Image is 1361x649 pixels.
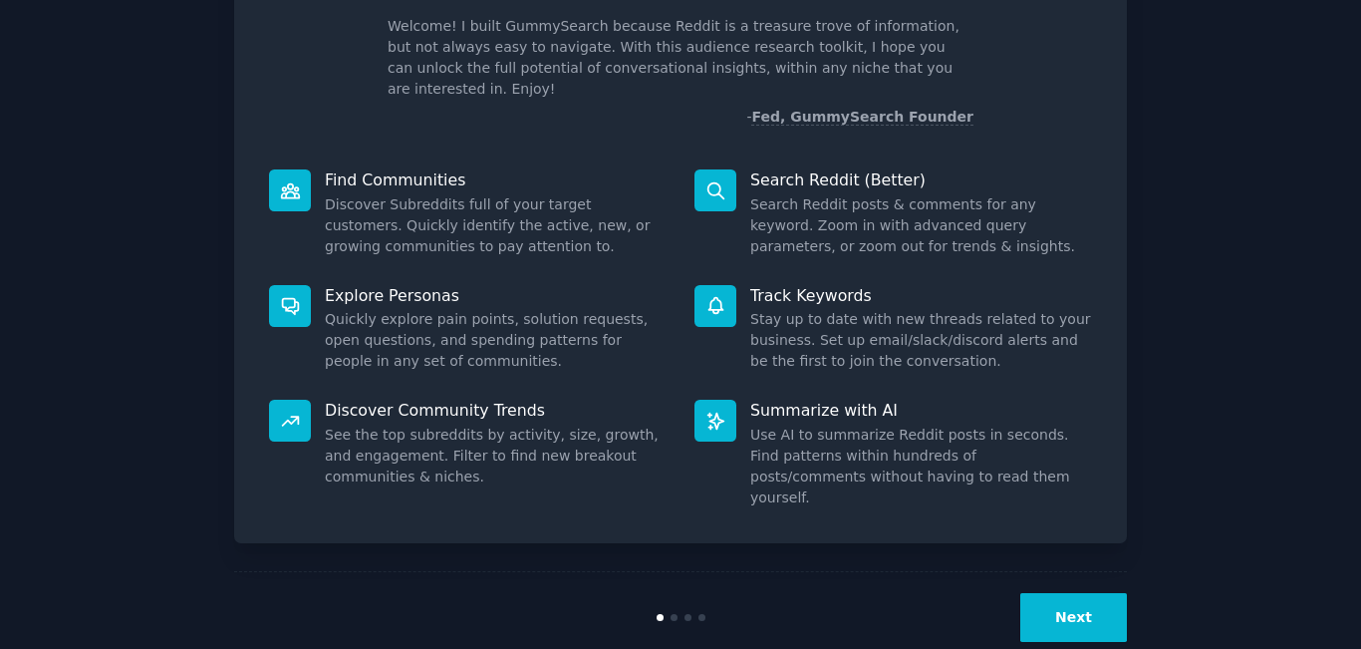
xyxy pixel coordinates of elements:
[750,309,1092,372] dd: Stay up to date with new threads related to your business. Set up email/slack/discord alerts and ...
[751,109,973,126] a: Fed, GummySearch Founder
[325,400,667,421] p: Discover Community Trends
[1020,593,1127,642] button: Next
[746,107,973,128] div: -
[325,309,667,372] dd: Quickly explore pain points, solution requests, open questions, and spending patterns for people ...
[388,16,973,100] p: Welcome! I built GummySearch because Reddit is a treasure trove of information, but not always ea...
[325,169,667,190] p: Find Communities
[750,194,1092,257] dd: Search Reddit posts & comments for any keyword. Zoom in with advanced query parameters, or zoom o...
[750,285,1092,306] p: Track Keywords
[325,285,667,306] p: Explore Personas
[750,400,1092,421] p: Summarize with AI
[750,169,1092,190] p: Search Reddit (Better)
[325,425,667,487] dd: See the top subreddits by activity, size, growth, and engagement. Filter to find new breakout com...
[750,425,1092,508] dd: Use AI to summarize Reddit posts in seconds. Find patterns within hundreds of posts/comments with...
[325,194,667,257] dd: Discover Subreddits full of your target customers. Quickly identify the active, new, or growing c...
